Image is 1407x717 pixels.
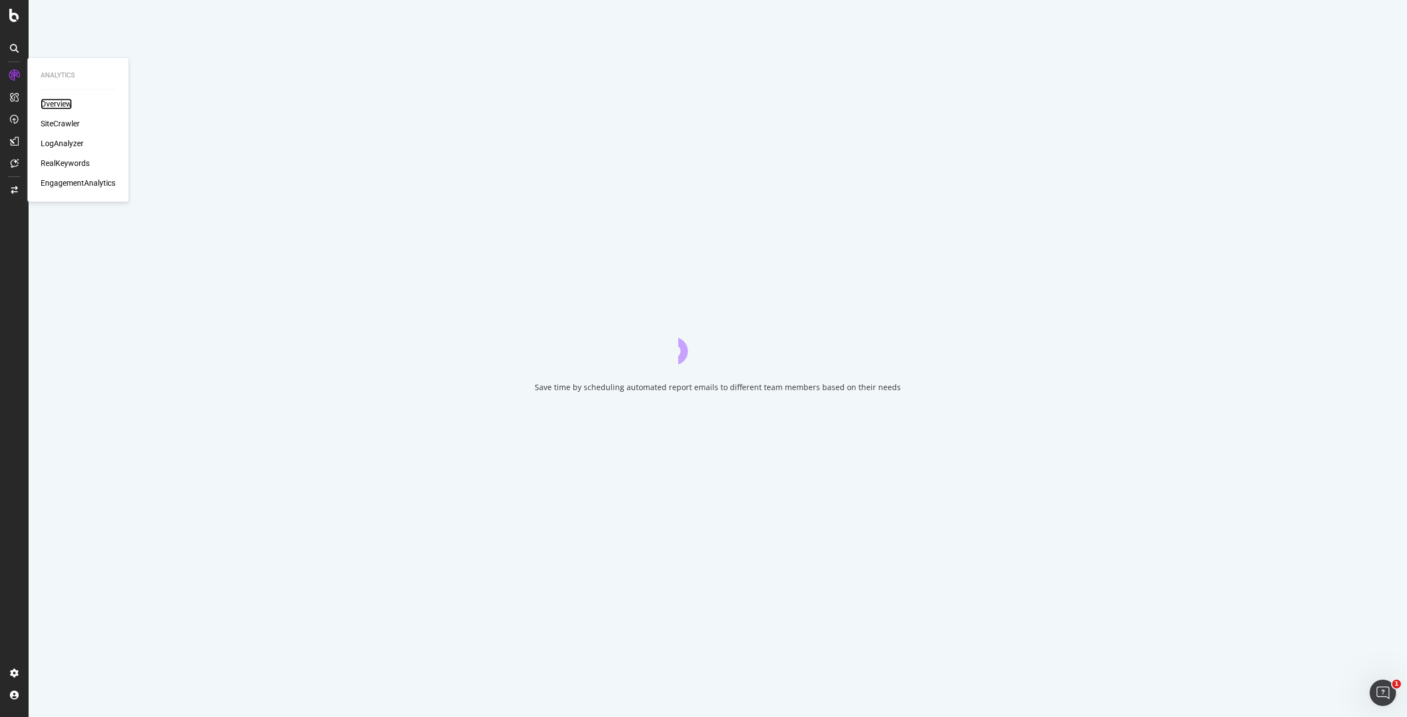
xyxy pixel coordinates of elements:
a: RealKeywords [41,158,90,169]
span: 1 [1392,680,1401,688]
a: LogAnalyzer [41,138,84,149]
div: Save time by scheduling automated report emails to different team members based on their needs [535,382,901,393]
div: Analytics [41,71,115,80]
a: Overview [41,98,72,109]
div: animation [678,325,757,364]
a: SiteCrawler [41,118,80,129]
iframe: Intercom live chat [1370,680,1396,706]
a: EngagementAnalytics [41,177,115,188]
